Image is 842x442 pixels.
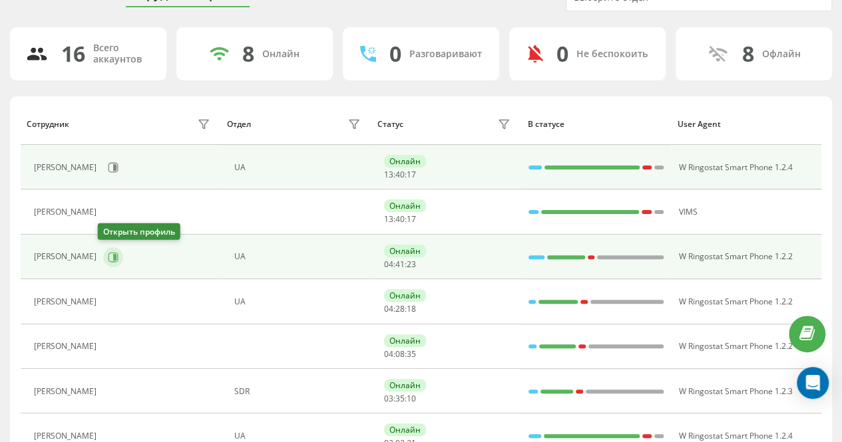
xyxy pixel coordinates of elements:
[93,43,150,65] div: Всего аккаунтов
[384,155,426,167] div: Онлайн
[384,215,416,224] div: : :
[678,251,792,262] span: W Ringostat Smart Phone 1.2.2
[678,162,792,173] span: W Ringostat Smart Phone 1.2.4
[409,49,482,60] div: Разговаривают
[395,303,405,314] span: 28
[34,207,100,217] div: [PERSON_NAME]
[407,348,416,360] span: 35
[384,259,393,270] span: 04
[384,169,393,180] span: 13
[234,431,364,441] div: UA
[395,169,405,180] span: 40
[384,304,416,314] div: : :
[407,393,416,404] span: 10
[34,387,100,396] div: [PERSON_NAME]
[242,41,254,66] div: 8
[407,259,416,270] span: 23
[762,49,801,60] div: Офлайн
[384,303,393,314] span: 04
[384,350,416,359] div: : :
[384,393,393,404] span: 03
[384,379,426,391] div: Онлайн
[384,394,416,403] div: : :
[556,41,568,66] div: 0
[395,393,405,404] span: 35
[234,163,364,172] div: UA
[61,41,85,66] div: 16
[34,252,100,261] div: [PERSON_NAME]
[262,49,300,60] div: Онлайн
[384,245,426,257] div: Онлайн
[384,260,416,269] div: : :
[678,296,792,307] span: W Ringostat Smart Phone 1.2.2
[576,49,648,60] div: Не беспокоить
[384,289,426,302] div: Онлайн
[395,213,405,225] span: 40
[384,348,393,360] span: 04
[742,41,754,66] div: 8
[678,206,697,217] span: VIMS
[234,252,364,261] div: UA
[234,297,364,306] div: UA
[678,386,792,397] span: W Ringostat Smart Phone 1.2.3
[395,259,405,270] span: 41
[407,303,416,314] span: 18
[384,213,393,225] span: 13
[678,120,815,129] div: User Agent
[389,41,401,66] div: 0
[234,387,364,396] div: SDR
[797,367,829,399] div: Open Intercom Messenger
[227,120,251,129] div: Отдел
[527,120,665,129] div: В статусе
[98,223,180,240] div: Открыть профиль
[377,120,403,129] div: Статус
[678,430,792,441] span: W Ringostat Smart Phone 1.2.4
[384,423,426,436] div: Онлайн
[384,199,426,212] div: Онлайн
[678,340,792,352] span: W Ringostat Smart Phone 1.2.2
[34,163,100,172] div: [PERSON_NAME]
[407,213,416,225] span: 17
[407,169,416,180] span: 17
[27,120,69,129] div: Сотрудник
[384,334,426,347] div: Онлайн
[34,342,100,351] div: [PERSON_NAME]
[34,431,100,441] div: [PERSON_NAME]
[34,297,100,306] div: [PERSON_NAME]
[395,348,405,360] span: 08
[384,170,416,179] div: : :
